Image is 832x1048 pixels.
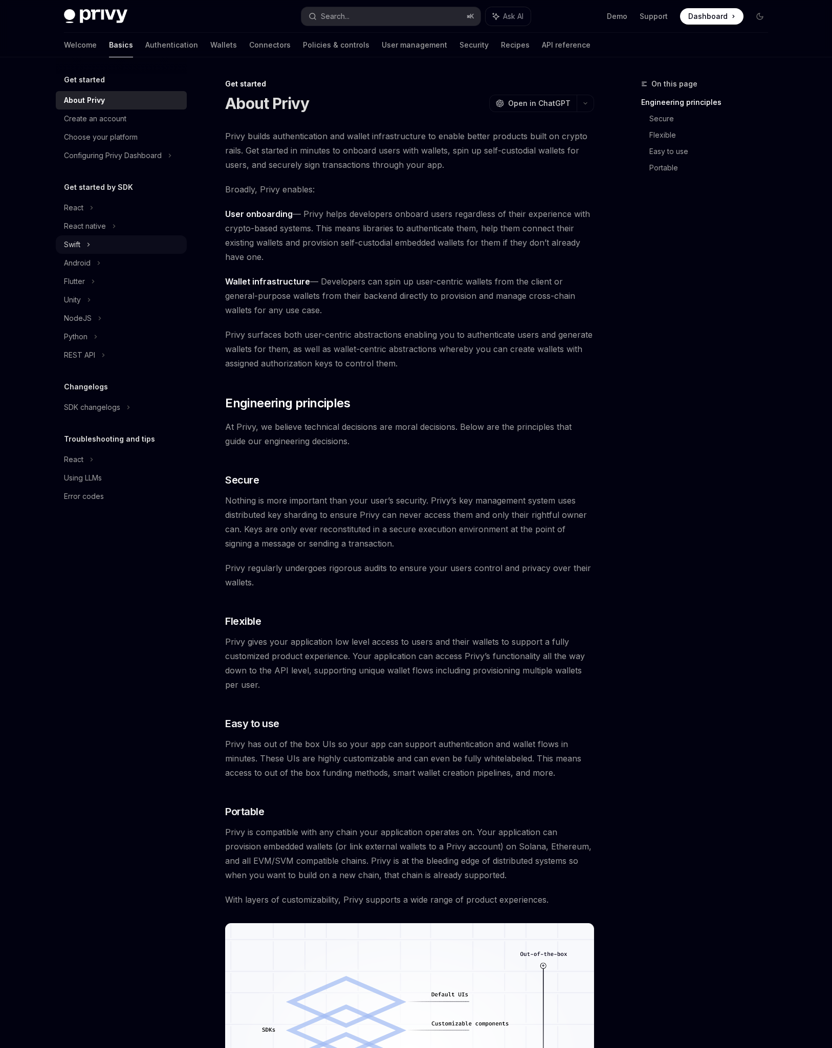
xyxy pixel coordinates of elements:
div: Configuring Privy Dashboard [64,149,162,162]
div: Choose your platform [64,131,138,143]
div: Error codes [64,490,104,503]
a: User management [382,33,447,57]
a: Wallets [210,33,237,57]
span: Secure [225,473,259,487]
a: Recipes [501,33,530,57]
a: Engineering principles [641,94,776,111]
div: SDK changelogs [64,401,120,413]
div: Android [64,257,91,269]
a: API reference [542,33,590,57]
span: Portable [225,804,264,819]
div: Get started [225,79,594,89]
strong: User onboarding [225,209,293,219]
span: Privy has out of the box UIs so your app can support authentication and wallet flows in minutes. ... [225,737,594,780]
div: NodeJS [64,312,92,324]
span: Ask AI [503,11,523,21]
span: Engineering principles [225,395,350,411]
span: Privy regularly undergoes rigorous audits to ensure your users control and privacy over their wal... [225,561,594,589]
span: Privy builds authentication and wallet infrastructure to enable better products built on crypto r... [225,129,594,172]
span: Open in ChatGPT [508,98,571,108]
span: Dashboard [688,11,728,21]
div: Create an account [64,113,126,125]
a: Security [459,33,489,57]
span: Privy surfaces both user-centric abstractions enabling you to authenticate users and generate wal... [225,327,594,370]
a: Create an account [56,110,187,128]
div: Swift [64,238,80,251]
a: Choose your platform [56,128,187,146]
a: Portable [649,160,776,176]
span: Broadly, Privy enables: [225,182,594,196]
a: Error codes [56,487,187,506]
span: Privy is compatible with any chain your application operates on. Your application can provision e... [225,825,594,882]
a: Easy to use [649,143,776,160]
div: About Privy [64,94,105,106]
a: Dashboard [680,8,743,25]
h5: Troubleshooting and tips [64,433,155,445]
a: Flexible [649,127,776,143]
div: REST API [64,349,95,361]
button: Ask AI [486,7,531,26]
span: Flexible [225,614,261,628]
div: Search... [321,10,349,23]
span: ⌘ K [467,12,474,20]
span: On this page [651,78,697,90]
div: Python [64,331,87,343]
a: Authentication [145,33,198,57]
span: Easy to use [225,716,279,731]
div: Flutter [64,275,85,288]
a: Support [640,11,668,21]
a: Basics [109,33,133,57]
img: dark logo [64,9,127,24]
a: Policies & controls [303,33,369,57]
span: — Privy helps developers onboard users regardless of their experience with crypto-based systems. ... [225,207,594,264]
button: Open in ChatGPT [489,95,577,112]
a: Using LLMs [56,469,187,487]
h1: About Privy [225,94,309,113]
a: Welcome [64,33,97,57]
div: Using LLMs [64,472,102,484]
button: Search...⌘K [301,7,480,26]
span: Nothing is more important than your user’s security. Privy’s key management system uses distribut... [225,493,594,551]
span: With layers of customizability, Privy supports a wide range of product experiences. [225,892,594,907]
a: About Privy [56,91,187,110]
div: React [64,202,83,214]
div: Unity [64,294,81,306]
a: Connectors [249,33,291,57]
span: Privy gives your application low level access to users and their wallets to support a fully custo... [225,635,594,692]
a: Secure [649,111,776,127]
span: At Privy, we believe technical decisions are moral decisions. Below are the principles that guide... [225,420,594,448]
h5: Get started [64,74,105,86]
button: Toggle dark mode [752,8,768,25]
a: Demo [607,11,627,21]
div: React [64,453,83,466]
h5: Get started by SDK [64,181,133,193]
h5: Changelogs [64,381,108,393]
span: — Developers can spin up user-centric wallets from the client or general-purpose wallets from the... [225,274,594,317]
strong: Wallet infrastructure [225,276,310,287]
div: React native [64,220,106,232]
